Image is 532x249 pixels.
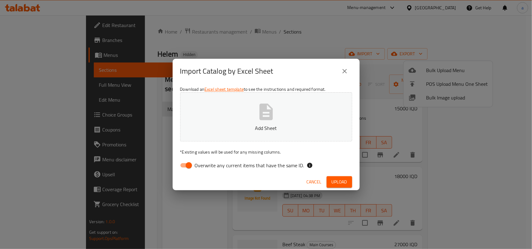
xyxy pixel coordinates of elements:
[337,64,352,79] button: close
[190,124,343,132] p: Add Sheet
[307,178,322,186] span: Cancel
[180,66,273,76] h2: Import Catalog by Excel Sheet
[204,85,244,93] a: Excel sheet template
[304,176,324,188] button: Cancel
[332,178,347,186] span: Upload
[195,162,304,169] span: Overwrite any current items that have the same ID.
[327,176,352,188] button: Upload
[180,92,352,141] button: Add Sheet
[307,162,313,168] svg: If the overwrite option isn't selected, then the items that match an existing ID will be ignored ...
[173,84,360,174] div: Download an to see the instructions and required format.
[180,149,352,155] p: Existing values will be used for any missing columns.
